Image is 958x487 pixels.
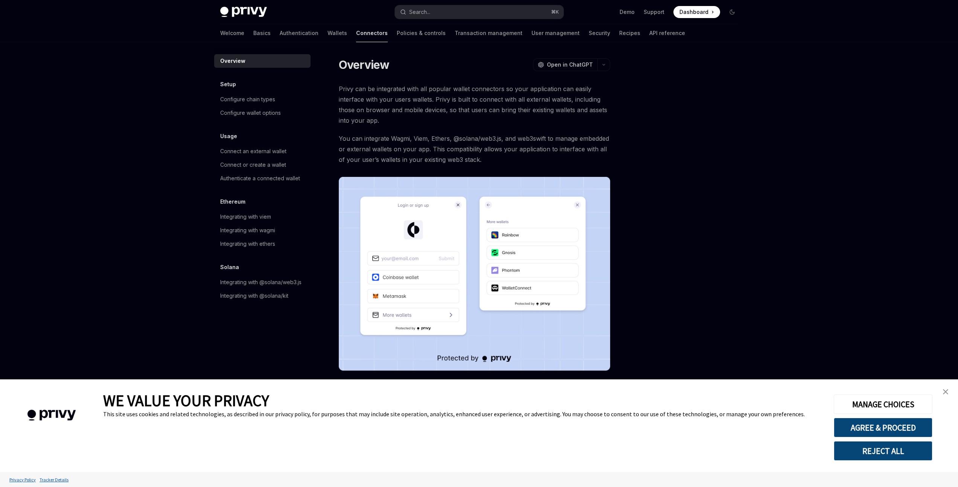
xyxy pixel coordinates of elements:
a: Recipes [619,24,640,42]
a: Demo [620,8,635,16]
a: Connect an external wallet [214,145,311,158]
a: Integrating with @solana/web3.js [214,275,311,289]
div: Integrating with wagmi [220,226,275,235]
button: MANAGE CHOICES [834,394,932,414]
div: Authenticate a connected wallet [220,174,300,183]
a: Connectors [356,24,388,42]
span: Dashboard [679,8,708,16]
div: Connect an external wallet [220,147,286,156]
a: Policies & controls [397,24,446,42]
a: Integrating with viem [214,210,311,224]
div: This site uses cookies and related technologies, as described in our privacy policy, for purposes... [103,410,822,418]
button: Open in ChatGPT [533,58,597,71]
div: Integrating with @solana/web3.js [220,278,302,287]
a: Welcome [220,24,244,42]
a: Integrating with wagmi [214,224,311,237]
div: Integrating with @solana/kit [220,291,288,300]
h5: Ethereum [220,197,245,206]
button: Search...⌘K [395,5,564,19]
h5: Usage [220,132,237,141]
a: Basics [253,24,271,42]
img: close banner [943,389,948,394]
h5: Setup [220,80,236,89]
a: Authenticate a connected wallet [214,172,311,185]
div: Integrating with viem [220,212,271,221]
span: You can integrate Wagmi, Viem, Ethers, @solana/web3.js, and web3swift to manage embedded or exter... [339,133,610,165]
a: close banner [938,384,953,399]
img: company logo [11,399,92,432]
button: Toggle dark mode [726,6,738,18]
a: Connect or create a wallet [214,158,311,172]
span: WE VALUE YOUR PRIVACY [103,391,269,410]
a: Tracker Details [38,473,70,486]
h5: Solana [220,263,239,272]
div: Search... [409,8,430,17]
a: Security [589,24,610,42]
div: Integrating with ethers [220,239,275,248]
a: API reference [649,24,685,42]
h1: Overview [339,58,390,72]
a: Dashboard [673,6,720,18]
div: Configure wallet options [220,108,281,117]
a: Configure chain types [214,93,311,106]
a: Privacy Policy [8,473,38,486]
a: Integrating with @solana/kit [214,289,311,303]
img: dark logo [220,7,267,17]
div: Connect or create a wallet [220,160,286,169]
a: Configure wallet options [214,106,311,120]
button: REJECT ALL [834,441,932,461]
a: Transaction management [455,24,522,42]
img: Connectors3 [339,177,610,371]
span: Open in ChatGPT [547,61,593,68]
div: Overview [220,56,245,65]
span: Privy can be integrated with all popular wallet connectors so your application can easily interfa... [339,84,610,126]
div: Configure chain types [220,95,275,104]
a: User management [532,24,580,42]
a: Authentication [280,24,318,42]
span: ⌘ K [551,9,559,15]
a: Wallets [327,24,347,42]
button: AGREE & PROCEED [834,418,932,437]
a: Support [644,8,664,16]
a: Overview [214,54,311,68]
a: Integrating with ethers [214,237,311,251]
